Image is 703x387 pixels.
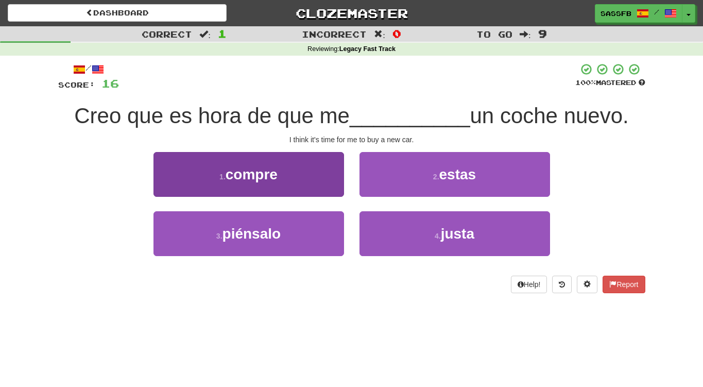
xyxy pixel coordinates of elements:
[575,78,645,88] div: Mastered
[359,152,550,197] button: 2.estas
[199,30,211,39] span: :
[433,173,439,181] small: 2 .
[216,232,222,240] small: 3 .
[595,4,682,23] a: sassfb /
[552,276,572,293] button: Round history (alt+y)
[101,77,119,90] span: 16
[575,78,596,87] span: 100 %
[339,45,396,53] strong: Legacy Fast Track
[441,226,474,242] span: justa
[218,27,227,40] span: 1
[226,166,278,182] span: compre
[58,80,95,89] span: Score:
[58,134,645,145] div: I think it's time for me to buy a new car.
[142,29,192,39] span: Correct
[58,63,119,76] div: /
[222,226,281,242] span: piénsalo
[350,104,470,128] span: __________
[242,4,461,22] a: Clozemaster
[219,173,226,181] small: 1 .
[8,4,227,22] a: Dashboard
[476,29,512,39] span: To go
[520,30,531,39] span: :
[392,27,401,40] span: 0
[511,276,547,293] button: Help!
[74,104,350,128] span: Creo que es hora de que me
[359,211,550,256] button: 4.justa
[435,232,441,240] small: 4 .
[439,166,476,182] span: estas
[654,8,659,15] span: /
[601,9,631,18] span: sassfb
[302,29,367,39] span: Incorrect
[538,27,547,40] span: 9
[153,152,344,197] button: 1.compre
[374,30,385,39] span: :
[470,104,629,128] span: un coche nuevo.
[153,211,344,256] button: 3.piénsalo
[603,276,645,293] button: Report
